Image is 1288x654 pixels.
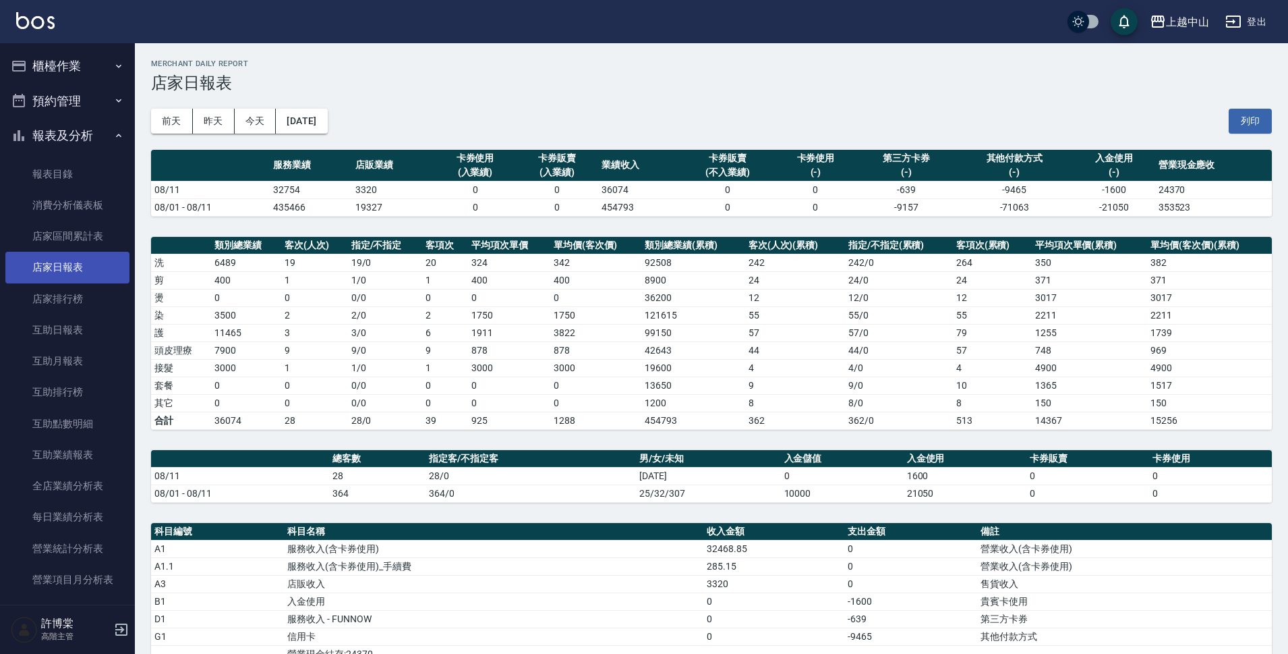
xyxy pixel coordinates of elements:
[5,439,129,470] a: 互助業績報表
[845,237,953,254] th: 指定/不指定(累積)
[151,628,284,645] td: G1
[641,412,744,429] td: 454793
[1229,109,1272,134] button: 列印
[151,450,1272,503] table: a dense table
[781,450,904,468] th: 入金儲值
[550,237,641,254] th: 單均價(客次價)
[151,289,211,306] td: 燙
[1032,412,1148,429] td: 14367
[703,628,844,645] td: 0
[1149,467,1272,485] td: 0
[845,271,953,289] td: 24 / 0
[953,377,1032,394] td: 10
[641,359,744,377] td: 19600
[211,359,281,377] td: 3000
[151,610,284,628] td: D1
[434,181,517,198] td: 0
[1144,8,1214,36] button: 上越中山
[977,628,1272,645] td: 其他付款方式
[468,237,550,254] th: 平均項次單價
[550,394,641,412] td: 0
[1147,254,1272,271] td: 382
[550,289,641,306] td: 0
[1147,289,1272,306] td: 3017
[348,324,423,342] td: 3 / 0
[745,324,845,342] td: 57
[1147,359,1272,377] td: 4900
[1026,467,1149,485] td: 0
[151,150,1272,217] table: a dense table
[1147,342,1272,359] td: 969
[151,394,211,412] td: 其它
[468,271,550,289] td: 400
[211,412,281,429] td: 36074
[956,198,1073,216] td: -71063
[5,377,129,408] a: 互助排行榜
[956,181,1073,198] td: -9465
[5,283,129,315] a: 店家排行榜
[151,523,284,541] th: 科目編號
[211,254,281,271] td: 6489
[953,254,1032,271] td: 264
[703,575,844,593] td: 3320
[598,150,680,182] th: 業績收入
[1032,254,1148,271] td: 350
[211,237,281,254] th: 類別總業績
[281,306,348,324] td: 2
[348,254,423,271] td: 19 / 0
[284,593,703,610] td: 入金使用
[5,221,129,252] a: 店家區間累計表
[641,237,744,254] th: 類別總業績(累積)
[641,289,744,306] td: 36200
[1076,151,1152,165] div: 入金使用
[422,289,468,306] td: 0
[977,540,1272,557] td: 營業收入(含卡券使用)
[953,237,1032,254] th: 客項次(累積)
[235,109,276,134] button: 今天
[550,254,641,271] td: 342
[845,359,953,377] td: 4 / 0
[352,150,434,182] th: 店販業績
[5,564,129,595] a: 營業項目月分析表
[151,575,284,593] td: A3
[845,412,953,429] td: 362/0
[516,198,598,216] td: 0
[1155,198,1272,216] td: 353523
[684,151,771,165] div: 卡券販賣
[1032,237,1148,254] th: 平均項次單價(累積)
[953,306,1032,324] td: 55
[422,412,468,429] td: 39
[904,450,1026,468] th: 入金使用
[281,289,348,306] td: 0
[5,84,129,119] button: 預約管理
[977,523,1272,541] th: 備註
[426,467,636,485] td: 28/0
[641,306,744,324] td: 121615
[11,616,38,643] img: Person
[284,610,703,628] td: 服務收入 - FUNNOW
[151,181,270,198] td: 08/11
[1032,289,1148,306] td: 3017
[151,359,211,377] td: 接髮
[151,237,1272,430] table: a dense table
[745,271,845,289] td: 24
[41,630,110,643] p: 高階主管
[775,198,857,216] td: 0
[844,557,977,575] td: 0
[348,342,423,359] td: 9 / 0
[211,342,281,359] td: 7900
[1155,181,1272,198] td: 24370
[352,198,434,216] td: 19327
[468,342,550,359] td: 878
[284,575,703,593] td: 店販收入
[745,342,845,359] td: 44
[438,165,513,180] div: (入業績)
[426,450,636,468] th: 指定客/不指定客
[1149,485,1272,502] td: 0
[550,377,641,394] td: 0
[468,359,550,377] td: 3000
[845,394,953,412] td: 8 / 0
[953,412,1032,429] td: 513
[211,377,281,394] td: 0
[281,237,348,254] th: 客次(人次)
